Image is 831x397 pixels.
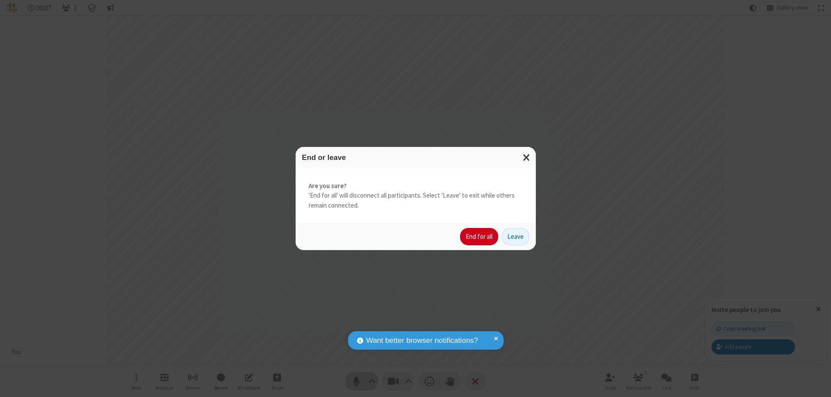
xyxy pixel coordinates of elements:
button: Close modal [518,147,536,168]
span: Want better browser notifications? [366,335,478,346]
h3: End or leave [302,153,529,162]
div: 'End for all' will disconnect all participants. Select 'Leave' to exit while others remain connec... [296,168,536,224]
button: End for all [460,228,498,245]
strong: Are you sure? [309,181,523,191]
button: Leave [502,228,529,245]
